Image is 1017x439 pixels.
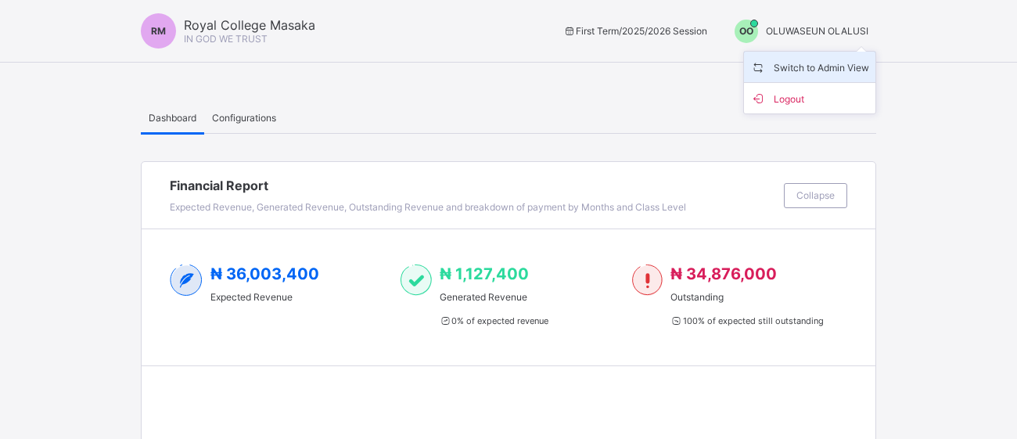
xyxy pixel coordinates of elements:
img: expected-2.4343d3e9d0c965b919479240f3db56ac.svg [170,264,203,296]
span: ₦ 1,127,400 [440,264,529,283]
span: session/term information [562,25,707,37]
span: Expected Revenue, Generated Revenue, Outstanding Revenue and breakdown of payment by Months and C... [170,201,686,213]
span: IN GOD WE TRUST [184,33,268,45]
span: OO [739,25,753,37]
span: OLUWASEUN OLALUSI [766,25,868,37]
span: Dashboard [149,112,196,124]
span: ₦ 36,003,400 [210,264,319,283]
span: Switch to Admin View [750,58,869,76]
span: 100 % of expected still outstanding [670,315,823,326]
span: ₦ 34,876,000 [670,264,777,283]
li: dropdown-list-item-buttom-1 [744,83,875,113]
span: Generated Revenue [440,291,548,303]
span: RM [151,25,166,37]
span: Expected Revenue [210,291,319,303]
span: Royal College Masaka [184,17,315,33]
span: Configurations [212,112,276,124]
span: Collapse [796,189,835,201]
span: Financial Report [170,178,776,193]
img: paid-1.3eb1404cbcb1d3b736510a26bbfa3ccb.svg [401,264,431,296]
span: 0 % of expected revenue [440,315,548,326]
span: Outstanding [670,291,823,303]
span: Logout [750,89,869,107]
li: dropdown-list-item-name-0 [744,52,875,83]
img: outstanding-1.146d663e52f09953f639664a84e30106.svg [632,264,663,296]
